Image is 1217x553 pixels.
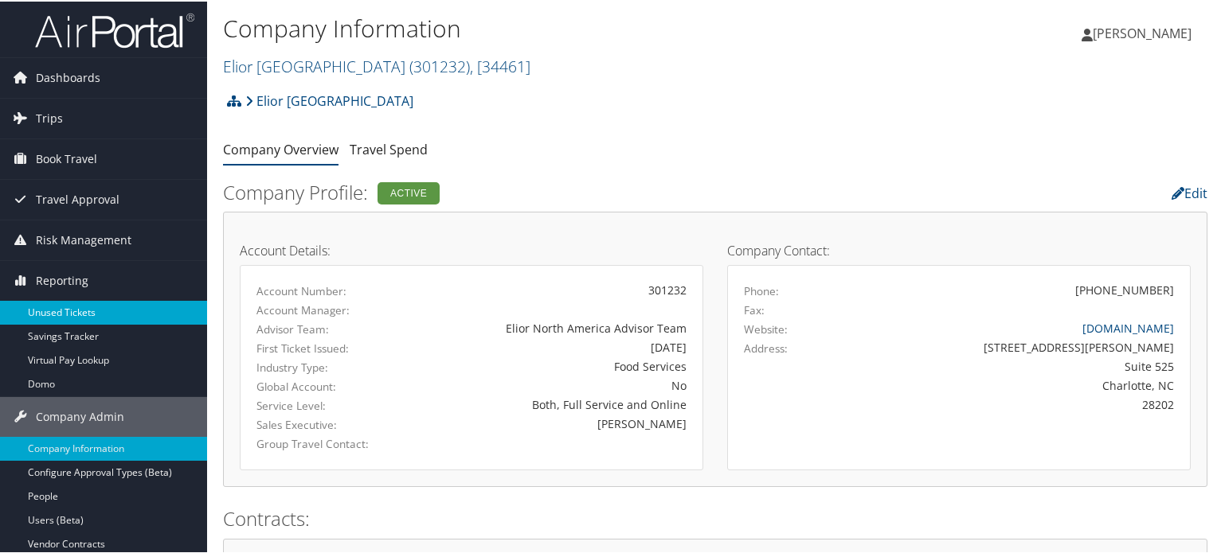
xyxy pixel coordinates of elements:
[1093,23,1192,41] span: [PERSON_NAME]
[223,139,338,157] a: Company Overview
[408,318,687,335] div: Elior North America Advisor Team
[256,415,384,431] label: Sales Executive:
[408,376,687,392] div: No
[223,504,1207,531] h2: Contracts:
[256,396,384,412] label: Service Level:
[408,280,687,297] div: 301232
[1172,183,1207,201] a: Edit
[1075,280,1174,297] div: [PHONE_NUMBER]
[36,395,124,435] span: Company Admin
[256,339,384,355] label: First Ticket Issued:
[223,10,879,44] h1: Company Information
[408,395,687,411] div: Both, Full Service and Online
[223,177,871,204] h2: Company Profile:
[470,54,530,76] span: , [ 34461 ]
[858,395,1175,411] div: 28202
[36,138,97,177] span: Book Travel
[35,10,194,48] img: airportal-logo.png
[245,84,413,115] a: Elior [GEOGRAPHIC_DATA]
[36,178,119,218] span: Travel Approval
[256,282,384,298] label: Account Number:
[858,356,1175,373] div: Suite 525
[256,320,384,336] label: Advisor Team:
[240,243,703,255] h4: Account Details:
[36,97,63,137] span: Trips
[256,377,384,393] label: Global Account:
[858,376,1175,392] div: Charlotte, NC
[256,434,384,450] label: Group Travel Contact:
[744,339,788,355] label: Address:
[36,259,88,299] span: Reporting
[36,56,100,96] span: Dashboards
[409,54,470,76] span: ( 301232 )
[744,301,765,317] label: Fax:
[1082,8,1207,56] a: [PERSON_NAME]
[256,358,384,374] label: Industry Type:
[744,282,779,298] label: Phone:
[36,219,131,259] span: Risk Management
[727,243,1191,255] h4: Company Contact:
[408,337,687,354] div: [DATE]
[223,54,530,76] a: Elior [GEOGRAPHIC_DATA]
[350,139,428,157] a: Travel Spend
[256,301,384,317] label: Account Manager:
[1082,319,1174,334] a: [DOMAIN_NAME]
[408,356,687,373] div: Food Services
[744,320,788,336] label: Website:
[858,337,1175,354] div: [STREET_ADDRESS][PERSON_NAME]
[378,181,440,203] div: Active
[408,414,687,430] div: [PERSON_NAME]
